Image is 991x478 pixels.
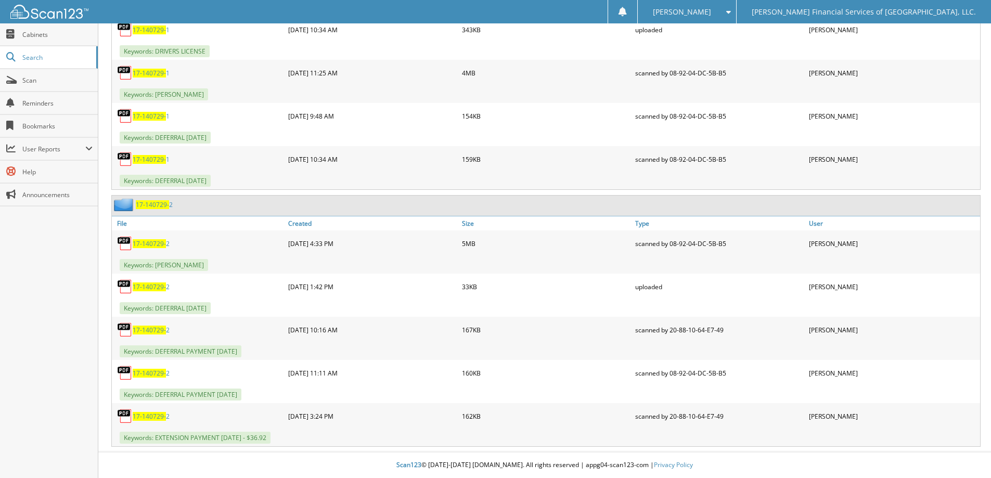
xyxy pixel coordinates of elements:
div: 159KB [459,149,633,170]
a: Created [286,216,459,230]
img: scan123-logo-white.svg [10,5,88,19]
div: scanned by 08-92-04-DC-5B-B5 [633,363,806,383]
div: [PERSON_NAME] [806,19,980,40]
span: Scan123 [396,460,421,469]
div: [DATE] 10:16 AM [286,319,459,340]
span: 17-140729- [136,200,169,209]
img: PDF.png [117,65,133,81]
span: [PERSON_NAME] Financial Services of [GEOGRAPHIC_DATA], LLC. [752,9,976,15]
a: 17-140729-2 [133,239,170,248]
a: 17-140729-1 [133,25,170,34]
span: Keywords: DEFERRAL [DATE] [120,132,211,144]
span: Keywords: [PERSON_NAME] [120,88,208,100]
div: 4MB [459,62,633,83]
a: 17-140729-2 [133,369,170,378]
a: 17-140729-2 [133,326,170,334]
span: [PERSON_NAME] [653,9,711,15]
div: 154KB [459,106,633,126]
a: Privacy Policy [654,460,693,469]
span: 17-140729- [133,155,166,164]
img: folder2.png [114,198,136,211]
span: Keywords: DEFERRAL [DATE] [120,302,211,314]
div: scanned by 08-92-04-DC-5B-B5 [633,233,806,254]
a: File [112,216,286,230]
span: Keywords: EXTENSION PAYMENT [DATE] - $36.92 [120,432,271,444]
a: Size [459,216,633,230]
span: Help [22,167,93,176]
span: 17-140729- [133,69,166,77]
iframe: Chat Widget [939,428,991,478]
div: scanned by 08-92-04-DC-5B-B5 [633,106,806,126]
div: 162KB [459,406,633,427]
div: [DATE] 11:11 AM [286,363,459,383]
div: scanned by 08-92-04-DC-5B-B5 [633,149,806,170]
span: Bookmarks [22,122,93,131]
span: Keywords: [PERSON_NAME] [120,259,208,271]
span: Search [22,53,91,62]
img: PDF.png [117,151,133,167]
div: scanned by 20-88-10-64-E7-49 [633,406,806,427]
span: 17-140729- [133,282,166,291]
div: [PERSON_NAME] [806,363,980,383]
div: [PERSON_NAME] [806,319,980,340]
a: User [806,216,980,230]
span: 17-140729- [133,112,166,121]
span: User Reports [22,145,85,153]
div: [PERSON_NAME] [806,233,980,254]
div: [PERSON_NAME] [806,406,980,427]
span: Reminders [22,99,93,108]
span: Keywords: DEFERRAL PAYMENT [DATE] [120,345,241,357]
a: 17-140729-1 [133,155,170,164]
a: 17-140729-2 [136,200,173,209]
div: 343KB [459,19,633,40]
div: [DATE] 10:34 AM [286,149,459,170]
div: [DATE] 4:33 PM [286,233,459,254]
div: [DATE] 10:34 AM [286,19,459,40]
a: 17-140729-2 [133,282,170,291]
div: 167KB [459,319,633,340]
div: 33KB [459,276,633,297]
img: PDF.png [117,108,133,124]
div: [DATE] 11:25 AM [286,62,459,83]
img: PDF.png [117,22,133,37]
span: Keywords: DEFERRAL [DATE] [120,175,211,187]
a: 17-140729-1 [133,112,170,121]
span: Scan [22,76,93,85]
img: PDF.png [117,365,133,381]
div: [PERSON_NAME] [806,106,980,126]
img: PDF.png [117,408,133,424]
div: [DATE] 3:24 PM [286,406,459,427]
span: Announcements [22,190,93,199]
span: Keywords: DRIVERS LICENSE [120,45,210,57]
span: 17-140729- [133,326,166,334]
div: [DATE] 1:42 PM [286,276,459,297]
span: 17-140729- [133,25,166,34]
img: PDF.png [117,279,133,294]
div: © [DATE]-[DATE] [DOMAIN_NAME]. All rights reserved | appg04-scan123-com | [98,453,991,478]
a: 17-140729-1 [133,69,170,77]
span: 17-140729- [133,412,166,421]
div: scanned by 08-92-04-DC-5B-B5 [633,62,806,83]
img: PDF.png [117,236,133,251]
span: 17-140729- [133,369,166,378]
div: [PERSON_NAME] [806,62,980,83]
div: [PERSON_NAME] [806,149,980,170]
span: Keywords: DEFERRAL PAYMENT [DATE] [120,389,241,401]
div: [DATE] 9:48 AM [286,106,459,126]
div: [PERSON_NAME] [806,276,980,297]
div: scanned by 20-88-10-64-E7-49 [633,319,806,340]
img: PDF.png [117,322,133,338]
div: 160KB [459,363,633,383]
a: Type [633,216,806,230]
a: 17-140729-2 [133,412,170,421]
span: Cabinets [22,30,93,39]
div: uploaded [633,276,806,297]
div: 5MB [459,233,633,254]
div: uploaded [633,19,806,40]
span: 17-140729- [133,239,166,248]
